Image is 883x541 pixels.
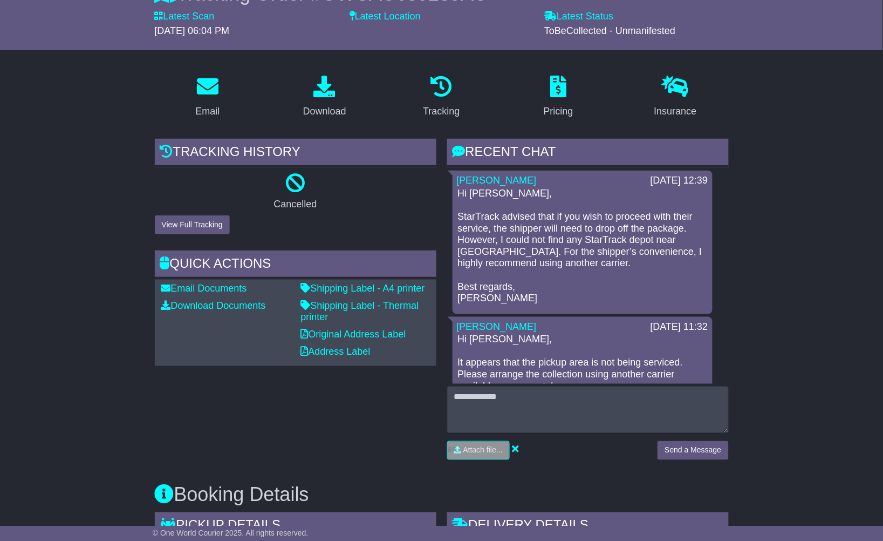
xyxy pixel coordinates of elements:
[301,329,406,340] a: Original Address Label
[658,441,728,460] button: Send a Message
[544,104,573,119] div: Pricing
[188,72,227,123] a: Email
[155,25,230,36] span: [DATE] 06:04 PM
[458,188,707,305] p: Hi [PERSON_NAME], StarTrack advised that if you wish to proceed with their service, the shipper w...
[544,11,613,23] label: Latest Status
[350,11,421,23] label: Latest Location
[457,321,537,332] a: [PERSON_NAME]
[155,139,436,168] div: Tracking history
[155,484,729,506] h3: Booking Details
[647,72,704,123] a: Insurance
[654,104,697,119] div: Insurance
[301,300,419,323] a: Shipping Label - Thermal printer
[416,72,467,123] a: Tracking
[537,72,580,123] a: Pricing
[651,175,708,187] div: [DATE] 12:39
[651,321,708,333] div: [DATE] 11:32
[544,25,675,36] span: ToBeCollected - Unmanifested
[423,104,460,119] div: Tracking
[447,139,729,168] div: RECENT CHAT
[296,72,353,123] a: Download
[303,104,346,119] div: Download
[301,346,371,357] a: Address Label
[457,175,537,186] a: [PERSON_NAME]
[458,334,707,427] p: Hi [PERSON_NAME], It appears that the pickup area is not being serviced. Please arrange the colle...
[155,11,215,23] label: Latest Scan
[155,199,436,211] p: Cancelled
[155,251,436,280] div: Quick Actions
[161,300,266,311] a: Download Documents
[155,215,230,234] button: View Full Tracking
[153,529,309,537] span: © One World Courier 2025. All rights reserved.
[161,283,247,294] a: Email Documents
[195,104,220,119] div: Email
[301,283,425,294] a: Shipping Label - A4 printer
